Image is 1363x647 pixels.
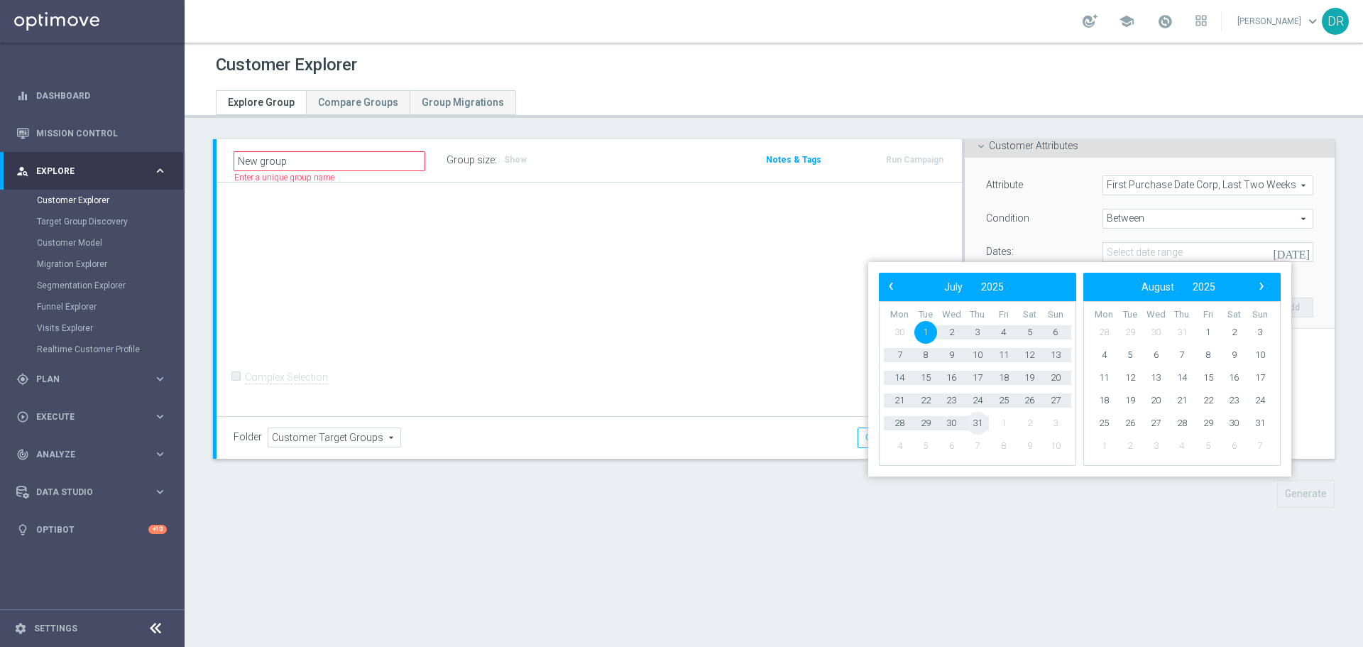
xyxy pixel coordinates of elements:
[882,278,1066,296] bs-datepicker-navigation-view: ​ ​ ​
[966,412,989,435] span: 31
[1197,344,1220,366] span: 8
[234,172,334,184] label: Enter a unique group name
[940,412,963,435] span: 30
[1195,309,1221,321] th: weekday
[16,411,168,423] button: play_circle_outline Execute keyboard_arrow_right
[1273,246,1311,259] i: [DATE]
[16,165,29,178] i: person_search
[1247,309,1273,321] th: weekday
[16,449,168,460] button: track_changes Analyze keyboard_arrow_right
[318,97,398,108] span: Compare Groups
[981,281,1004,293] span: 2025
[1144,321,1167,344] span: 30
[1018,344,1041,366] span: 12
[1132,278,1183,296] button: August
[16,89,29,102] i: equalizer
[16,77,167,114] div: Dashboard
[966,435,989,457] span: 7
[1222,366,1245,389] span: 16
[966,321,989,344] span: 3
[1249,366,1271,389] span: 17
[914,344,937,366] span: 8
[1119,13,1134,29] span: school
[1018,366,1041,389] span: 19
[16,165,168,177] button: person_search Explore keyboard_arrow_right
[1236,11,1322,32] a: [PERSON_NAME]keyboard_arrow_down
[1018,412,1041,435] span: 2
[938,309,965,321] th: weekday
[37,254,183,275] div: Migration Explorer
[16,524,168,535] button: lightbulb Optibot +10
[16,411,29,423] i: play_circle_outline
[16,411,153,423] div: Execute
[234,431,262,443] label: Folder
[1017,309,1043,321] th: weekday
[37,237,148,249] a: Customer Model
[153,410,167,423] i: keyboard_arrow_right
[1249,344,1271,366] span: 10
[16,90,168,102] button: equalizer Dashboard
[1222,344,1245,366] span: 9
[888,412,911,435] span: 28
[940,389,963,412] span: 23
[36,114,167,152] a: Mission Control
[1119,321,1142,344] span: 29
[153,485,167,499] i: keyboard_arrow_right
[148,525,167,534] div: +10
[1044,389,1067,412] span: 27
[16,511,167,548] div: Optibot
[940,321,963,344] span: 2
[234,151,425,171] input: Enter a name for this target group
[1044,435,1067,457] span: 10
[1119,366,1142,389] span: 12
[1197,321,1220,344] span: 1
[37,280,148,291] a: Segmentation Explorer
[1222,435,1245,457] span: 6
[16,373,153,386] div: Plan
[1197,412,1220,435] span: 29
[36,488,153,496] span: Data Studio
[1091,309,1117,321] th: weekday
[1044,344,1067,366] span: 13
[34,624,77,633] a: Settings
[1183,278,1225,296] button: 2025
[882,277,900,295] span: ‹
[37,275,183,296] div: Segmentation Explorer
[1093,412,1115,435] span: 25
[940,344,963,366] span: 9
[992,344,1015,366] span: 11
[36,450,153,459] span: Analyze
[1197,389,1220,412] span: 22
[16,448,153,461] div: Analyze
[1018,321,1041,344] span: 5
[1093,344,1115,366] span: 4
[1171,321,1193,344] span: 31
[1222,321,1245,344] span: 2
[965,309,991,321] th: weekday
[1169,309,1195,321] th: weekday
[1042,309,1068,321] th: weekday
[37,301,148,312] a: Funnel Explorer
[1044,321,1067,344] span: 6
[16,486,168,498] button: Data Studio keyboard_arrow_right
[36,77,167,114] a: Dashboard
[16,128,168,139] div: Mission Control
[37,259,148,270] a: Migration Explorer
[37,195,148,206] a: Customer Explorer
[1119,435,1142,457] span: 2
[37,232,183,254] div: Customer Model
[888,321,911,344] span: 30
[216,55,357,75] h1: Customer Explorer
[1277,480,1335,508] button: Generate
[992,435,1015,457] span: 8
[914,321,937,344] span: 1
[940,366,963,389] span: 16
[16,374,168,385] div: gps_fixed Plan keyboard_arrow_right
[914,389,937,412] span: 22
[882,278,901,296] button: ‹
[1018,389,1041,412] span: 26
